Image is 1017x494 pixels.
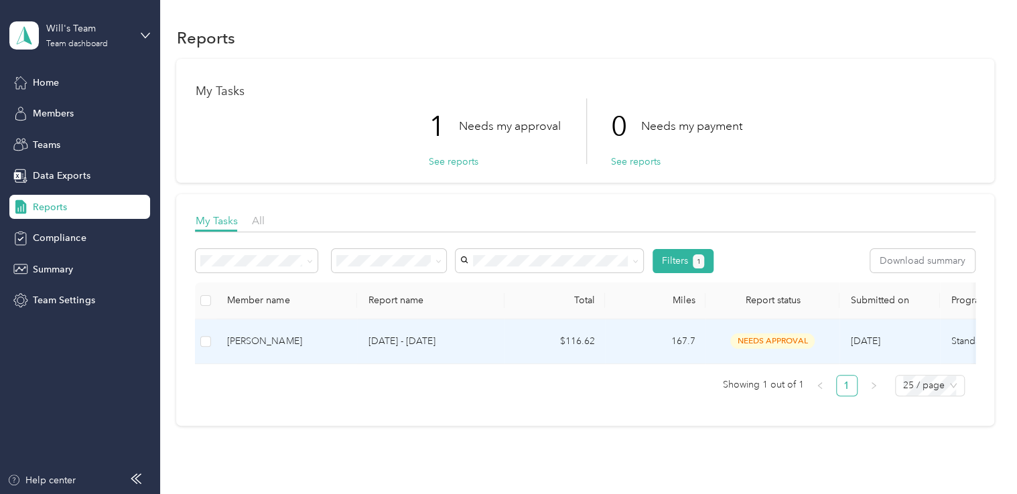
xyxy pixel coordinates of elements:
span: All [251,214,264,227]
iframe: Everlance-gr Chat Button Frame [942,419,1017,494]
button: Download summary [870,249,975,272]
div: Team dashboard [46,40,108,48]
span: Members [33,106,74,120]
button: Filters1 [653,249,714,273]
div: Member name [227,295,346,306]
span: Summary [33,262,73,276]
li: Next Page [863,375,884,396]
p: [DATE] - [DATE] [368,334,494,349]
a: 1 [837,376,857,396]
span: needs approval [730,333,815,349]
td: $116.62 [504,319,605,364]
span: right [870,382,878,390]
div: [PERSON_NAME] [227,334,346,349]
div: Page Size [895,375,965,396]
span: Showing 1 out of 1 [723,375,804,395]
p: Needs my payment [640,118,742,135]
th: Member name [216,282,357,319]
div: Total [515,295,594,306]
span: [DATE] [850,335,880,347]
span: Teams [33,138,60,152]
h1: Reports [176,31,234,45]
span: Report status [716,295,829,306]
span: Home [33,76,59,90]
button: See reports [610,155,660,169]
button: left [809,375,831,396]
li: Previous Page [809,375,831,396]
span: Data Exports [33,169,90,183]
th: Report name [357,282,504,319]
th: Submitted on [839,282,940,319]
span: Compliance [33,231,86,245]
li: 1 [836,375,858,396]
span: 1 [696,256,700,268]
p: Needs my approval [458,118,560,135]
p: 0 [610,98,640,155]
span: My Tasks [195,214,237,227]
span: left [816,382,824,390]
button: See reports [428,155,478,169]
td: 167.7 [605,319,705,364]
button: right [863,375,884,396]
div: Will's Team [46,21,130,35]
button: 1 [693,254,704,268]
span: Team Settings [33,293,94,307]
h1: My Tasks [195,84,975,98]
div: Miles [616,295,695,306]
span: 25 / page [903,376,957,396]
span: Reports [33,200,67,214]
p: 1 [428,98,458,155]
button: Help center [7,473,76,487]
